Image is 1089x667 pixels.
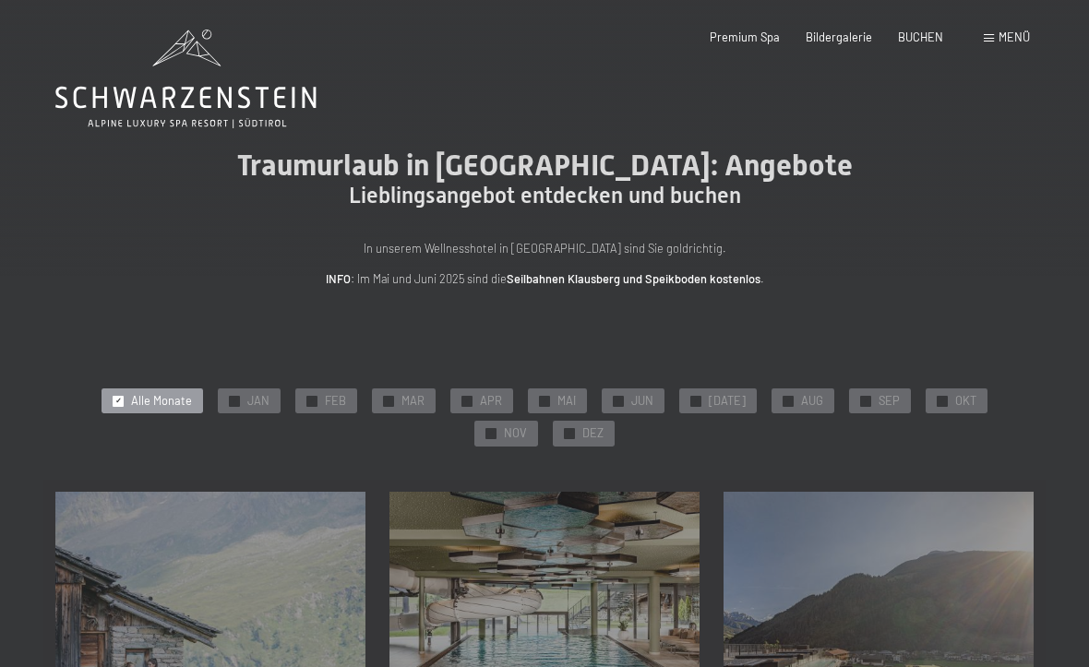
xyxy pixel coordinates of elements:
[939,396,946,406] span: ✓
[237,148,853,183] span: Traumurlaub in [GEOGRAPHIC_DATA]: Angebote
[325,393,346,410] span: FEB
[507,271,760,286] strong: Seilbahnen Klausberg und Speikboden kostenlos
[557,393,576,410] span: MAI
[879,393,900,410] span: SEP
[309,396,316,406] span: ✓
[504,425,527,442] span: NOV
[785,396,792,406] span: ✓
[567,429,573,439] span: ✓
[806,30,872,44] a: Bildergalerie
[616,396,622,406] span: ✓
[175,239,914,257] p: In unserem Wellnesshotel in [GEOGRAPHIC_DATA] sind Sie goldrichtig.
[801,393,823,410] span: AUG
[247,393,269,410] span: JAN
[349,183,741,208] span: Lieblingsangebot entdecken und buchen
[898,30,943,44] a: BUCHEN
[232,396,238,406] span: ✓
[542,396,548,406] span: ✓
[480,393,502,410] span: APR
[999,30,1030,44] span: Menü
[175,269,914,288] p: : Im Mai und Juni 2025 sind die .
[386,396,392,406] span: ✓
[709,393,746,410] span: [DATE]
[401,393,425,410] span: MAR
[115,396,122,406] span: ✓
[131,393,192,410] span: Alle Monate
[710,30,780,44] a: Premium Spa
[631,393,653,410] span: JUN
[488,429,495,439] span: ✓
[955,393,976,410] span: OKT
[863,396,869,406] span: ✓
[693,396,700,406] span: ✓
[464,396,471,406] span: ✓
[582,425,604,442] span: DEZ
[326,271,351,286] strong: INFO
